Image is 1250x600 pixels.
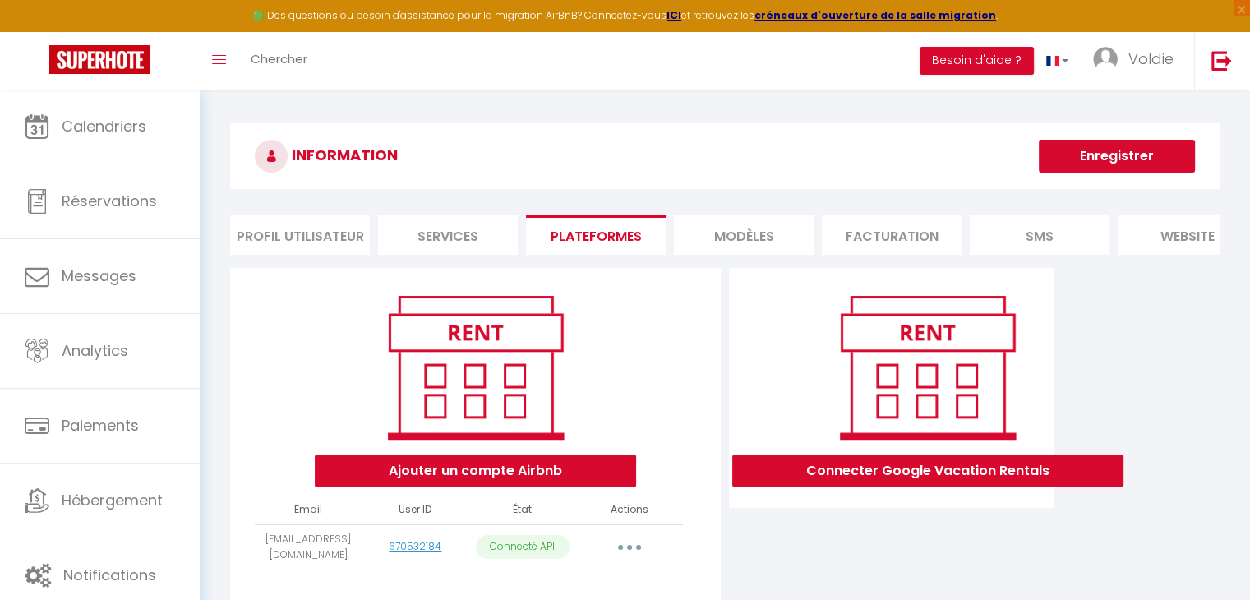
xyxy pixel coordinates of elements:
[378,215,518,255] li: Services
[526,215,666,255] li: Plateformes
[62,265,136,286] span: Messages
[63,565,156,585] span: Notifications
[754,8,996,22] a: créneaux d'ouverture de la salle migration
[255,524,362,570] td: [EMAIL_ADDRESS][DOMAIN_NAME]
[1128,48,1174,69] span: Voldie
[1039,140,1195,173] button: Enregistrer
[62,340,128,361] span: Analytics
[230,123,1220,189] h3: INFORMATION
[62,116,146,136] span: Calendriers
[920,47,1034,75] button: Besoin d'aide ?
[362,496,468,524] th: User ID
[62,191,157,211] span: Réservations
[732,455,1123,487] button: Connecter Google Vacation Rentals
[255,496,362,524] th: Email
[674,215,814,255] li: MODÈLES
[13,7,62,56] button: Ouvrir le widget de chat LiveChat
[238,32,320,90] a: Chercher
[1093,47,1118,72] img: ...
[49,45,150,74] img: Super Booking
[667,8,681,22] a: ICI
[371,288,580,446] img: rent.png
[469,496,576,524] th: État
[1211,50,1232,71] img: logout
[315,455,636,487] button: Ajouter un compte Airbnb
[251,50,307,67] span: Chercher
[389,539,441,553] a: 670532184
[230,215,370,255] li: Profil Utilisateur
[62,490,163,510] span: Hébergement
[823,288,1032,446] img: rent.png
[970,215,1109,255] li: SMS
[62,415,139,436] span: Paiements
[576,496,683,524] th: Actions
[1081,32,1194,90] a: ... Voldie
[822,215,962,255] li: Facturation
[476,535,570,559] p: Connecté API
